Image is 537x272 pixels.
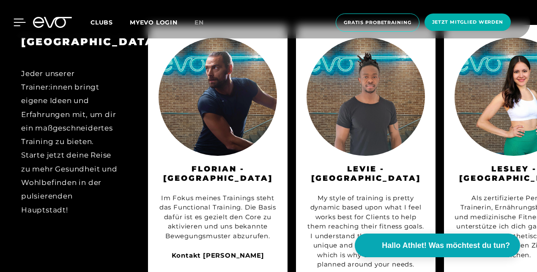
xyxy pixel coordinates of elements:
span: Hallo Athlet! Was möchtest du tun? [382,240,510,251]
a: Clubs [90,18,130,26]
h3: Florian - [GEOGRAPHIC_DATA] [159,164,277,183]
span: en [195,19,204,26]
div: Jeder unserer Trainer:innen bringt eigene Ideen und Erfahrungen mit, um dir ein maßgeschneidertes... [21,67,118,217]
h3: Levie - [GEOGRAPHIC_DATA] [307,164,425,183]
strong: Kontakt [PERSON_NAME] [172,251,264,259]
span: Clubs [90,19,113,26]
span: Jetzt Mitglied werden [432,19,503,26]
button: Hallo Athlet! Was möchtest du tun? [355,234,520,257]
a: Jetzt Mitglied werden [422,14,513,32]
div: My style of training is pretty dynamic based upon what I feel works best for Clients to help them... [307,193,425,269]
img: Levie [307,38,425,156]
div: Im Fokus meines Trainings steht das Functional Training. Die Basis dafür ist es gezielt den Core ... [159,193,277,241]
a: Gratis Probetraining [333,14,422,32]
span: Gratis Probetraining [344,19,411,26]
img: Florian [159,38,277,156]
a: MYEVO LOGIN [130,19,178,26]
a: en [195,18,214,27]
